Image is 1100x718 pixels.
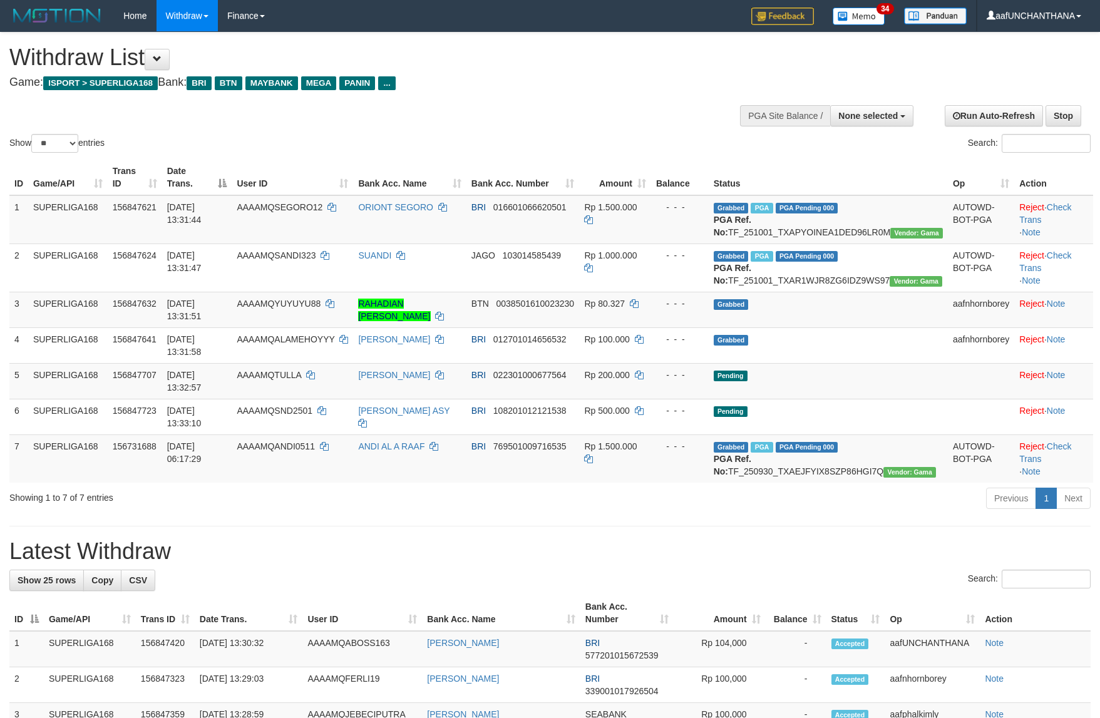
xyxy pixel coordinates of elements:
[776,203,838,213] span: PGA Pending
[9,160,28,195] th: ID
[883,467,936,478] span: Vendor URL: https://trx31.1velocity.biz
[1002,570,1091,588] input: Search:
[28,399,108,434] td: SUPERLIGA168
[471,202,486,212] span: BRI
[493,202,567,212] span: Copy 016601066620501 to clipboard
[1019,250,1071,273] a: Check Trans
[1014,363,1093,399] td: ·
[44,595,136,631] th: Game/API: activate to sort column ascending
[28,244,108,292] td: SUPERLIGA168
[714,454,751,476] b: PGA Ref. No:
[31,134,78,153] select: Showentries
[1014,244,1093,292] td: · ·
[831,639,869,649] span: Accepted
[830,105,913,126] button: None selected
[656,369,704,381] div: - - -
[1036,488,1057,509] a: 1
[740,105,830,126] div: PGA Site Balance /
[136,667,195,703] td: 156847323
[1019,406,1044,416] a: Reject
[1019,202,1071,225] a: Check Trans
[493,406,567,416] span: Copy 108201012121538 to clipboard
[584,299,625,309] span: Rp 80.327
[113,250,157,260] span: 156847624
[167,334,202,357] span: [DATE] 13:31:58
[674,595,766,631] th: Amount: activate to sort column ascending
[237,250,316,260] span: AAAAMQSANDI323
[656,201,704,213] div: - - -
[714,215,751,237] b: PGA Ref. No:
[585,686,659,696] span: Copy 339001017926504 to clipboard
[9,595,44,631] th: ID: activate to sort column descending
[28,195,108,244] td: SUPERLIGA168
[885,595,980,631] th: Op: activate to sort column ascending
[167,441,202,464] span: [DATE] 06:17:29
[1046,105,1081,126] a: Stop
[9,76,721,89] h4: Game: Bank:
[985,674,1004,684] a: Note
[1019,250,1044,260] a: Reject
[890,228,943,238] span: Vendor URL: https://trx31.1velocity.biz
[113,441,157,451] span: 156731688
[129,575,147,585] span: CSV
[9,434,28,483] td: 7
[496,299,574,309] span: Copy 0038501610023230 to clipboard
[471,370,486,380] span: BRI
[9,195,28,244] td: 1
[195,595,303,631] th: Date Trans.: activate to sort column ascending
[237,370,301,380] span: AAAAMQTULLA
[167,406,202,428] span: [DATE] 13:33:10
[714,299,749,310] span: Grabbed
[108,160,162,195] th: Trans ID: activate to sort column ascending
[776,251,838,262] span: PGA Pending
[195,667,303,703] td: [DATE] 13:29:03
[885,667,980,703] td: aafnhornborey
[674,667,766,703] td: Rp 100,000
[833,8,885,25] img: Button%20Memo.svg
[493,334,567,344] span: Copy 012701014656532 to clipboard
[985,638,1004,648] a: Note
[1022,227,1041,237] a: Note
[714,442,749,453] span: Grabbed
[44,667,136,703] td: SUPERLIGA168
[709,195,948,244] td: TF_251001_TXAPYOINEA1DED96LR0M
[1014,160,1093,195] th: Action
[904,8,967,24] img: panduan.png
[9,6,105,25] img: MOTION_logo.png
[826,595,885,631] th: Status: activate to sort column ascending
[1047,299,1066,309] a: Note
[9,363,28,399] td: 5
[493,370,567,380] span: Copy 022301000677564 to clipboard
[1047,370,1066,380] a: Note
[9,570,84,591] a: Show 25 rows
[584,370,629,380] span: Rp 200.000
[1014,327,1093,363] td: ·
[167,370,202,392] span: [DATE] 13:32:57
[302,631,422,667] td: AAAAMQABOSS163
[948,434,1014,483] td: AUTOWD-BOT-PGA
[136,595,195,631] th: Trans ID: activate to sort column ascending
[9,45,721,70] h1: Withdraw List
[9,486,449,504] div: Showing 1 to 7 of 7 entries
[215,76,242,90] span: BTN
[709,434,948,483] td: TF_250930_TXAEJFYIX8SZP86HGI7Q
[1019,441,1044,451] a: Reject
[885,631,980,667] td: aafUNCHANTHANA
[9,539,1091,564] h1: Latest Withdraw
[584,202,637,212] span: Rp 1.500.000
[358,334,430,344] a: [PERSON_NAME]
[1047,406,1066,416] a: Note
[28,434,108,483] td: SUPERLIGA168
[890,276,942,287] span: Vendor URL: https://trx31.1velocity.biz
[1019,441,1071,464] a: Check Trans
[471,299,489,309] span: BTN
[1019,334,1044,344] a: Reject
[466,160,580,195] th: Bank Acc. Number: activate to sort column ascending
[353,160,466,195] th: Bank Acc. Name: activate to sort column ascending
[948,327,1014,363] td: aafnhornborey
[9,631,44,667] td: 1
[1014,434,1093,483] td: · ·
[503,250,561,260] span: Copy 103014585439 to clipboard
[9,292,28,327] td: 3
[1056,488,1091,509] a: Next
